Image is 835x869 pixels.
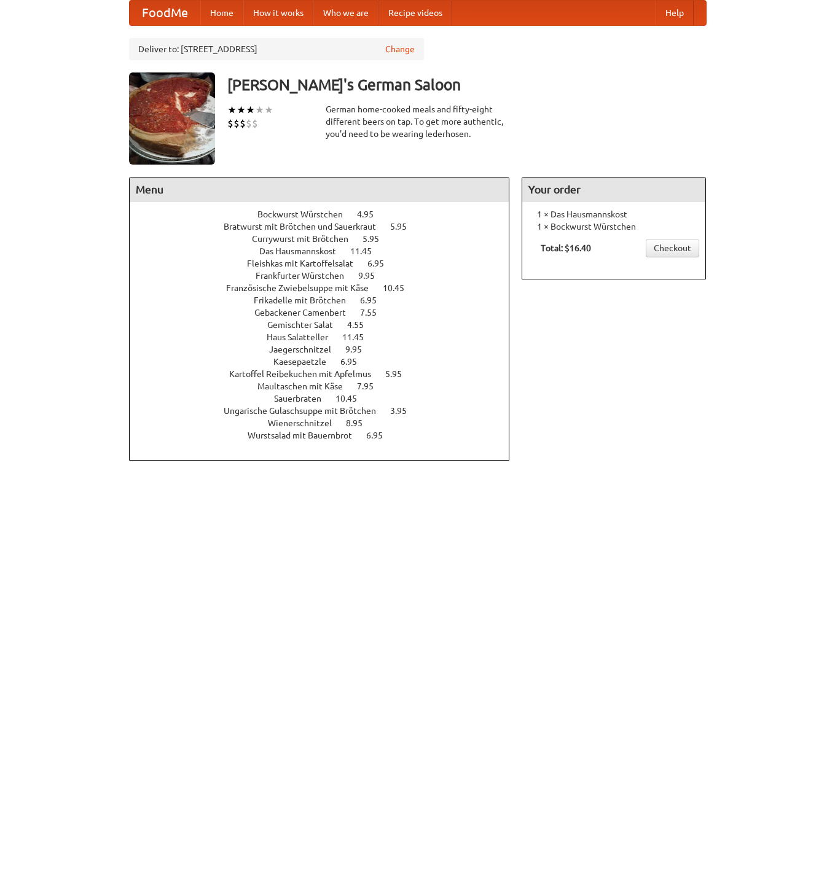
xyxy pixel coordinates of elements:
span: 9.95 [345,345,374,354]
span: Currywurst mit Brötchen [252,234,361,244]
span: 10.45 [383,283,417,293]
span: 8.95 [346,418,375,428]
a: Frikadelle mit Brötchen 6.95 [254,295,399,305]
a: How it works [243,1,313,25]
span: 11.45 [350,246,384,256]
span: Wienerschnitzel [268,418,344,428]
a: Checkout [646,239,699,257]
a: Recipe videos [378,1,452,25]
a: Wienerschnitzel 8.95 [268,418,385,428]
li: ★ [255,103,264,117]
span: Bratwurst mit Brötchen und Sauerkraut [224,222,388,232]
a: Help [656,1,694,25]
a: Gemischter Salat 4.55 [267,320,386,330]
li: 1 × Das Hausmannskost [528,208,699,220]
span: Ungarische Gulaschsuppe mit Brötchen [224,406,388,416]
span: Fleishkas mit Kartoffelsalat [247,259,366,268]
a: Ungarische Gulaschsuppe mit Brötchen 3.95 [224,406,429,416]
a: Frankfurter Würstchen 9.95 [256,271,398,281]
h3: [PERSON_NAME]'s German Saloon [227,72,707,97]
span: Französische Zwiebelsuppe mit Käse [226,283,381,293]
a: Kartoffel Reibekuchen mit Apfelmus 5.95 [229,369,425,379]
span: Jaegerschnitzel [269,345,343,354]
a: FoodMe [130,1,200,25]
div: Deliver to: [STREET_ADDRESS] [129,38,424,60]
a: Who we are [313,1,378,25]
li: $ [227,117,233,130]
h4: Menu [130,177,509,202]
span: 11.45 [342,332,376,342]
li: $ [240,117,246,130]
a: Change [385,43,415,55]
span: 6.95 [367,259,396,268]
a: Kaesepaetzle 6.95 [273,357,380,367]
span: 6.95 [340,357,369,367]
h4: Your order [522,177,705,202]
span: Kartoffel Reibekuchen mit Apfelmus [229,369,383,379]
a: Bratwurst mit Brötchen und Sauerkraut 5.95 [224,222,429,232]
span: Kaesepaetzle [273,357,339,367]
li: ★ [264,103,273,117]
span: Gemischter Salat [267,320,345,330]
span: 6.95 [366,431,395,440]
span: 3.95 [390,406,419,416]
a: Maultaschen mit Käse 7.95 [257,381,396,391]
li: $ [233,117,240,130]
a: Jaegerschnitzel 9.95 [269,345,385,354]
span: 9.95 [358,271,387,281]
span: 5.95 [385,369,414,379]
a: Sauerbraten 10.45 [274,394,380,403]
a: Haus Salatteller 11.45 [267,332,386,342]
a: Bockwurst Würstchen 4.95 [257,209,396,219]
a: Das Hausmannskost 11.45 [259,246,394,256]
a: Fleishkas mit Kartoffelsalat 6.95 [247,259,407,268]
a: Currywurst mit Brötchen 5.95 [252,234,402,244]
span: Frankfurter Würstchen [256,271,356,281]
span: Gebackener Camenbert [254,308,358,318]
span: Maultaschen mit Käse [257,381,355,391]
a: Französische Zwiebelsuppe mit Käse 10.45 [226,283,427,293]
li: $ [246,117,252,130]
b: Total: $16.40 [541,243,591,253]
li: ★ [246,103,255,117]
span: Wurstsalad mit Bauernbrot [248,431,364,440]
span: Das Hausmannskost [259,246,348,256]
span: 7.55 [360,308,389,318]
li: $ [252,117,258,130]
span: Sauerbraten [274,394,334,403]
a: Gebackener Camenbert 7.55 [254,308,399,318]
li: 1 × Bockwurst Würstchen [528,220,699,233]
span: 4.95 [357,209,386,219]
span: 10.45 [335,394,369,403]
div: German home-cooked meals and fifty-eight different beers on tap. To get more authentic, you'd nee... [326,103,510,140]
span: 4.55 [347,320,376,330]
span: 7.95 [357,381,386,391]
span: 6.95 [360,295,389,305]
span: Frikadelle mit Brötchen [254,295,358,305]
span: Haus Salatteller [267,332,340,342]
li: ★ [237,103,246,117]
a: Wurstsalad mit Bauernbrot 6.95 [248,431,406,440]
a: Home [200,1,243,25]
span: 5.95 [363,234,391,244]
span: Bockwurst Würstchen [257,209,355,219]
li: ★ [227,103,237,117]
img: angular.jpg [129,72,215,165]
span: 5.95 [390,222,419,232]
